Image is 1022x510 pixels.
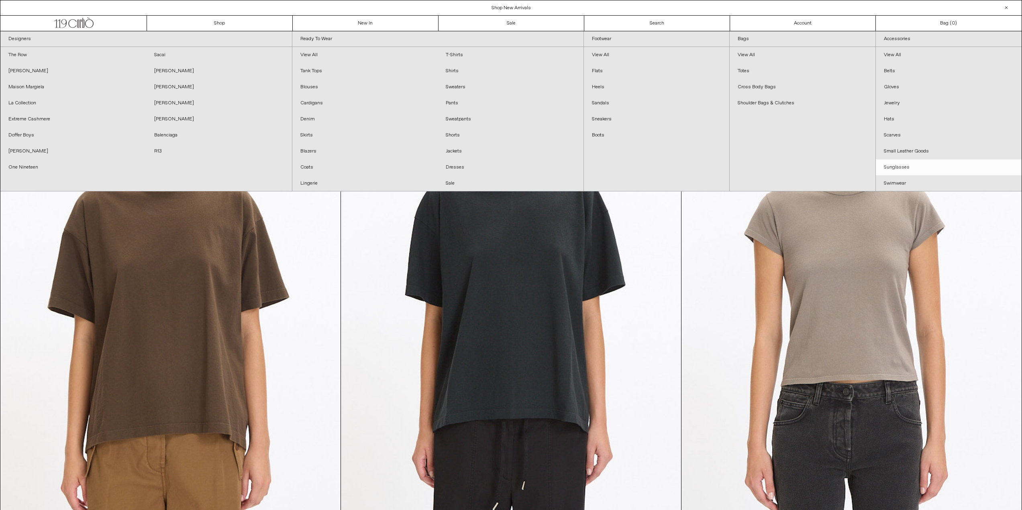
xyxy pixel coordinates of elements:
a: La Collection [0,95,146,111]
a: Sunglasses [876,159,1022,175]
a: Shirts [438,63,583,79]
a: Sandals [584,95,729,111]
a: Swimwear [876,175,1022,191]
a: [PERSON_NAME] [146,79,292,95]
a: [PERSON_NAME] [0,63,146,79]
a: The Row [0,47,146,63]
a: Maison Margiela [0,79,146,95]
a: Shop [147,16,293,31]
a: Cross Body Bags [730,79,875,95]
span: 0 [952,20,955,26]
a: View All [584,47,729,63]
a: [PERSON_NAME] [0,143,146,159]
a: Extreme Cashmere [0,111,146,127]
a: Bag () [876,16,1022,31]
a: Denim [292,111,438,127]
a: Boots [584,127,729,143]
a: Pants [438,95,583,111]
a: Shoulder Bags & Clutches [730,95,875,111]
a: [PERSON_NAME] [146,63,292,79]
a: Hats [876,111,1022,127]
a: Sweatpants [438,111,583,127]
a: Sacai [146,47,292,63]
a: Search [584,16,730,31]
a: View All [730,47,875,63]
a: Accessories [876,31,1022,47]
a: Shorts [438,127,583,143]
a: Skirts [292,127,438,143]
a: Lingerie [292,175,438,191]
a: R13 [146,143,292,159]
a: Jackets [438,143,583,159]
a: Totes [730,63,875,79]
a: Doffer Boys [0,127,146,143]
a: Balenciaga [146,127,292,143]
a: Gloves [876,79,1022,95]
a: Shop New Arrivals [492,5,531,11]
a: Heels [584,79,729,95]
a: Scarves [876,127,1022,143]
a: Sale [438,175,583,191]
a: Flats [584,63,729,79]
a: Blazers [292,143,438,159]
span: ) [952,20,957,27]
a: T-Shirts [438,47,583,63]
a: Bags [730,31,875,47]
a: Footwear [584,31,729,47]
a: Sale [439,16,584,31]
a: One Nineteen [0,159,146,175]
a: [PERSON_NAME] [146,95,292,111]
a: Belts [876,63,1022,79]
a: [PERSON_NAME] [146,111,292,127]
a: Small Leather Goods [876,143,1022,159]
a: Jewelry [876,95,1022,111]
a: Ready To Wear [292,31,584,47]
a: Coats [292,159,438,175]
a: View All [876,47,1022,63]
a: Sneakers [584,111,729,127]
a: Cardigans [292,95,438,111]
a: Tank Tops [292,63,438,79]
a: Dresses [438,159,583,175]
a: View All [292,47,438,63]
a: Blouses [292,79,438,95]
a: Designers [0,31,292,47]
a: New In [293,16,439,31]
a: Account [730,16,876,31]
a: Sweaters [438,79,583,95]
